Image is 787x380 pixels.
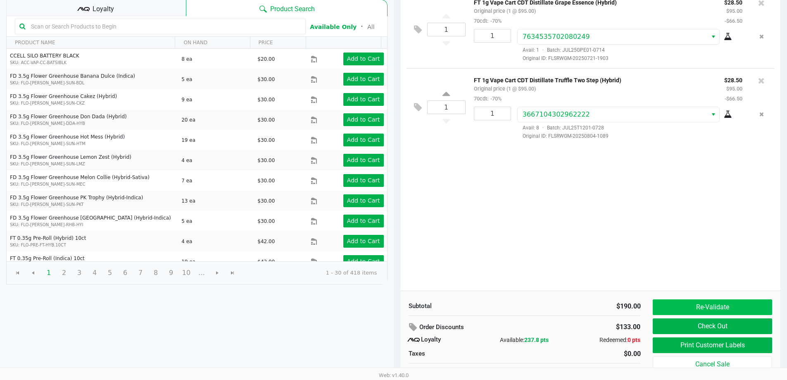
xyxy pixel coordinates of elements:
button: Cancel Sale [653,356,772,372]
td: 4 ea [178,150,254,170]
div: Redeemed: [563,336,640,344]
span: $30.00 [257,198,275,204]
app-button-loader: Add to Cart [347,136,380,143]
td: 8 ea [178,49,254,69]
td: FD 3.5g Flower Greenhouse Don Dada (Hybrid) [7,110,178,130]
button: Select [707,29,719,44]
td: FD 3.5g Flower Greenhouse Lemon Zest (Hybrid) [7,150,178,170]
span: Go to the next page [214,270,221,276]
span: Page 2 [56,265,72,281]
input: Scan or Search Products to Begin [28,20,301,33]
span: Avail: 1 Batch: JUL25GPE01-0714 [517,47,605,53]
button: All [367,23,374,31]
button: Add to Cart [343,134,384,146]
button: Add to Cart [343,174,384,187]
td: 13 ea [178,191,254,211]
div: Subtotal [409,301,518,311]
td: FD 3.5g Flower Greenhouse PK Trophy (Hybrid-Indica) [7,191,178,211]
span: Go to the previous page [30,270,36,276]
span: Go to the first page [10,265,26,281]
div: $190.00 [531,301,641,311]
td: 5 ea [178,211,254,231]
p: SKU: FLO-[PERSON_NAME]-SUN-LMZ [10,161,174,167]
div: Data table [7,37,387,261]
span: ᛫ [357,23,367,31]
td: FD 3.5g Flower Greenhouse Hot Mess (Hybrid) [7,130,178,150]
span: Page 5 [102,265,118,281]
td: 5 ea [178,69,254,89]
td: FD 3.5g Flower Greenhouse Cakez (Hybrid) [7,89,178,110]
span: $30.00 [257,178,275,184]
td: FD 3.5g Flower Greenhouse Banana Dulce (Indica) [7,69,178,89]
p: SKU: FLO-[PERSON_NAME]-RHB-HYI [10,222,174,228]
app-button-loader: Add to Cart [347,116,380,123]
span: 237.8 pts [524,337,549,343]
span: Page 6 [117,265,133,281]
button: Add to Cart [343,215,384,227]
span: Original ID: FLSRWGM-20250804-1089 [517,132,742,140]
span: Page 3 [71,265,87,281]
span: Go to the previous page [25,265,41,281]
span: · [539,47,547,53]
p: SKU: FLO-[PERSON_NAME]-SUN-MEC [10,181,174,187]
p: SKU: FLO-[PERSON_NAME]-SUN-BDL [10,80,174,86]
button: Select [707,107,719,122]
p: SKU: FLO-[PERSON_NAME]-SUN-PKT [10,201,174,208]
small: -$66.50 [725,96,742,102]
button: Add to Cart [343,154,384,167]
span: Page 9 [163,265,179,281]
small: 70cdt: [474,96,502,102]
button: Re-Validate [653,299,772,315]
td: 19 ea [178,130,254,150]
span: Go to the next page [209,265,225,281]
td: FT 0.35g Pre-Roll (Hybrid) 10ct [7,231,178,251]
p: FT 1g Vape Cart CDT Distillate Truffle Two Step (Hybrid) [474,75,712,84]
app-button-loader: Add to Cart [347,55,380,62]
small: 70cdt: [474,18,502,24]
small: Original price (1 @ $95.00) [474,86,536,92]
span: $30.00 [257,97,275,103]
td: 19 ea [178,251,254,272]
app-button-loader: Add to Cart [347,157,380,163]
span: $30.00 [257,158,275,163]
span: Page 11 [194,265,209,281]
span: $42.00 [257,259,275,265]
button: Add to Cart [343,93,384,106]
span: Page 4 [87,265,102,281]
p: SKU: ACC-VAP-CC-BATSIBLK [10,60,174,66]
app-button-loader: Add to Cart [347,96,380,103]
td: 4 ea [178,231,254,251]
button: Add to Cart [343,255,384,268]
span: Avail: 8 Batch: JUL25T1201-0728 [517,125,604,131]
small: -$66.50 [725,18,742,24]
small: Original price (1 @ $95.00) [474,8,536,14]
span: · [539,125,547,131]
span: 0 pts [628,337,640,343]
span: Go to the last page [229,270,236,276]
small: $95.00 [726,8,742,14]
span: Page 1 [41,265,57,281]
p: SKU: FLO-PRE-FT-HYB.10CT [10,242,174,248]
app-button-loader: Add to Cart [347,258,380,265]
span: Go to the last page [225,265,240,281]
span: 3667104302962222 [523,110,590,118]
span: $20.00 [257,56,275,62]
button: Add to Cart [343,235,384,248]
div: Taxes [409,349,518,358]
app-button-loader: Add to Cart [347,238,380,244]
div: Loyalty [409,335,486,345]
div: $0.00 [531,349,641,359]
td: FD 3.5g Flower Greenhouse Melon Collie (Hybrid-Sativa) [7,170,178,191]
span: $30.00 [257,218,275,224]
th: PRODUCT NAME [7,37,175,49]
div: $133.00 [571,320,640,334]
th: ON HAND [175,37,250,49]
div: Available: [486,336,563,344]
button: Remove the package from the orderLine [756,29,767,44]
span: Original ID: FLSRWGM-20250721-1903 [517,55,742,62]
p: SKU: FLO-[PERSON_NAME]-SUN-CKZ [10,100,174,106]
button: Remove the package from the orderLine [756,107,767,122]
td: FD 3.5g Flower Greenhouse [GEOGRAPHIC_DATA] (Hybrid-Indica) [7,211,178,231]
button: Add to Cart [343,113,384,126]
span: $42.00 [257,239,275,244]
